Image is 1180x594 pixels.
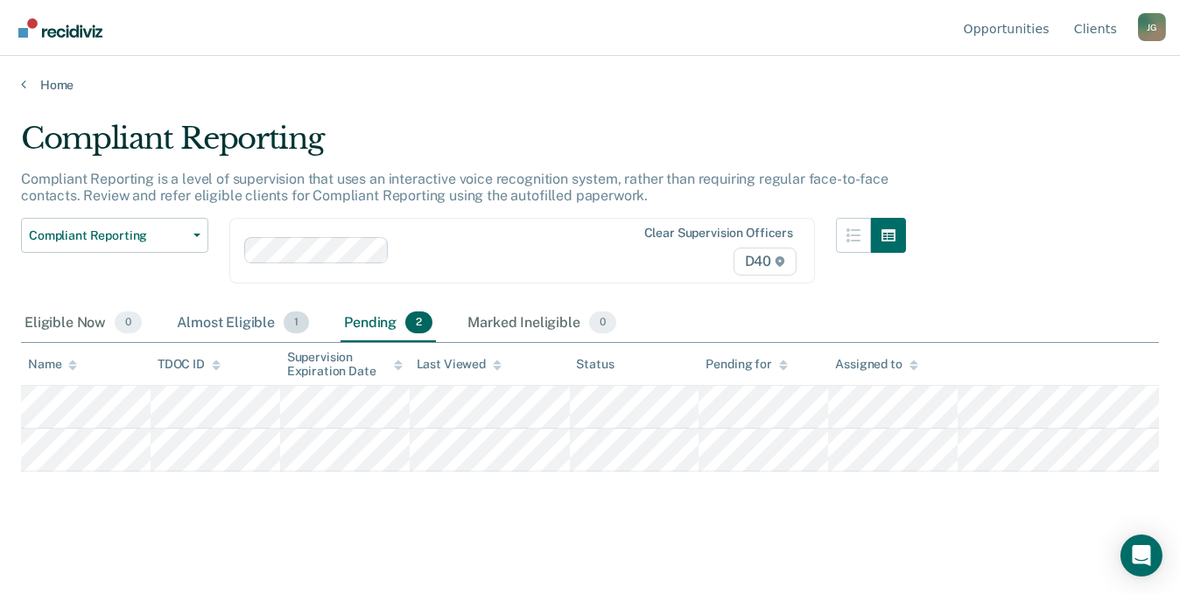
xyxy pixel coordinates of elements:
a: Home [21,77,1159,93]
span: D40 [734,248,797,276]
span: 0 [589,311,616,334]
button: Profile dropdown button [1138,13,1166,41]
div: Eligible Now0 [21,304,145,343]
div: Almost Eligible1 [173,304,313,343]
div: Status [577,357,615,372]
div: Marked Ineligible0 [464,304,620,343]
div: J G [1138,13,1166,41]
div: Pending for [706,357,787,372]
p: Compliant Reporting is a level of supervision that uses an interactive voice recognition system, ... [21,171,889,204]
div: Clear supervision officers [644,226,793,241]
span: 1 [284,311,309,334]
span: 2 [405,311,432,334]
div: Last Viewed [417,357,502,372]
button: Compliant Reporting [21,218,208,253]
img: Recidiviz [18,18,102,38]
div: Open Intercom Messenger [1120,535,1162,577]
div: Compliant Reporting [21,121,906,171]
div: Pending2 [341,304,436,343]
div: TDOC ID [158,357,221,372]
span: Compliant Reporting [29,228,186,243]
div: Assigned to [835,357,917,372]
div: Supervision Expiration Date [287,350,403,380]
div: Name [28,357,77,372]
span: 0 [115,311,142,334]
